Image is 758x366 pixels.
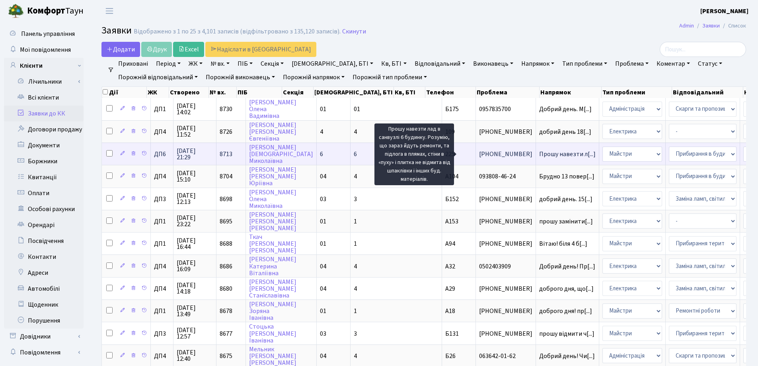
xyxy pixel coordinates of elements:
[445,284,455,293] span: А29
[209,87,237,98] th: № вх.
[21,29,75,38] span: Панель управління
[249,98,296,120] a: [PERSON_NAME]ОленаВадимівна
[20,45,71,54] span: Мої повідомлення
[540,87,601,98] th: Напрямок
[154,196,170,202] span: ДП3
[342,28,366,35] a: Скинути
[320,352,326,360] span: 04
[672,87,744,98] th: Відповідальний
[539,195,592,204] span: добрий день. 15[...]
[4,313,84,329] a: Порушення
[374,123,454,185] div: Прошу навезти лад в санвузлі 6 будинку. Розумію, що зараз йдуть ремонти, та підлога в плямах, сті...
[220,105,232,114] span: 8730
[539,105,592,114] span: Добрий день. М[...]
[4,169,84,185] a: Квитанції
[173,42,204,57] a: Excel
[354,262,357,271] span: 4
[539,127,591,136] span: добрий день 18[...]
[539,172,594,181] span: Брудно 13 повер[...]
[4,106,84,121] a: Заявки до КК
[249,255,296,278] a: [PERSON_NAME]КатеринаВіталіївна
[354,284,357,293] span: 4
[4,153,84,169] a: Боржники
[249,323,296,345] a: Стоцька[PERSON_NAME]Іванівна
[320,105,326,114] span: 01
[9,74,84,90] a: Лічильники
[667,18,758,34] nav: breadcrumb
[203,70,278,84] a: Порожній виконавець
[445,105,459,114] span: Б175
[177,349,213,362] span: [DATE] 12:40
[102,87,147,98] th: Дії
[169,87,209,98] th: Створено
[539,307,592,315] span: доброго дня! пр[...]
[249,300,296,322] a: [PERSON_NAME]ЗорянаІванівна
[177,103,213,115] span: [DATE] 14:02
[518,57,557,70] a: Напрямок
[185,57,206,70] a: ЖК
[354,329,357,338] span: 3
[27,4,65,17] b: Комфорт
[177,192,213,205] span: [DATE] 12:13
[237,87,282,98] th: ПІБ
[445,352,456,360] span: Б26
[107,45,135,54] span: Додати
[177,260,213,272] span: [DATE] 16:09
[479,353,532,359] span: 063642-01-62
[539,239,587,248] span: Вітаю! біля 4 б[...]
[220,217,232,226] span: 8695
[177,148,213,160] span: [DATE] 21:29
[4,58,84,74] a: Клієнти
[249,121,296,143] a: [PERSON_NAME][PERSON_NAME]Євгеніївна
[539,150,596,159] span: Прошу навезти л[...]
[4,121,84,137] a: Договори продажу
[320,172,326,181] span: 04
[602,87,672,98] th: Тип проблеми
[660,42,746,57] input: Пошук...
[320,217,326,226] span: 01
[4,26,84,42] a: Панель управління
[539,217,593,226] span: прошу замінити[...]
[154,173,170,180] span: ДП4
[99,4,119,18] button: Переключити навігацію
[479,173,532,180] span: 093808-46-24
[280,70,348,84] a: Порожній напрямок
[154,106,170,112] span: ДП1
[320,262,326,271] span: 04
[249,210,296,233] a: [PERSON_NAME][PERSON_NAME][PERSON_NAME]
[220,307,232,315] span: 8678
[445,262,455,271] span: А32
[445,195,459,204] span: Б152
[479,286,532,292] span: [PHONE_NUMBER]
[354,105,360,114] span: 01
[4,329,84,344] a: Довідники
[220,127,232,136] span: 8726
[234,57,256,70] a: ПІБ
[702,22,720,30] a: Заявки
[720,22,746,30] li: Список
[320,284,326,293] span: 04
[249,143,313,165] a: [PERSON_NAME][DEMOGRAPHIC_DATA]Миколаївна
[4,265,84,281] a: Адреси
[134,28,341,35] div: Відображено з 1 по 25 з 4,101 записів (відфільтровано з 135,120 записів).
[445,329,459,338] span: Б131
[220,195,232,204] span: 8698
[154,331,170,337] span: ДП3
[4,137,84,153] a: Документи
[559,57,610,70] a: Тип проблеми
[288,57,376,70] a: [DEMOGRAPHIC_DATA], БТІ
[479,106,532,112] span: 0957835700
[27,4,84,18] span: Таун
[207,57,233,70] a: № вх.
[320,150,323,159] span: 6
[177,305,213,317] span: [DATE] 13:49
[349,70,430,84] a: Порожній тип проблеми
[354,150,357,159] span: 6
[354,127,357,136] span: 4
[394,87,425,98] th: Кв, БТІ
[320,239,326,248] span: 01
[695,57,725,70] a: Статус
[220,172,232,181] span: 8704
[220,262,232,271] span: 8686
[4,249,84,265] a: Контакти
